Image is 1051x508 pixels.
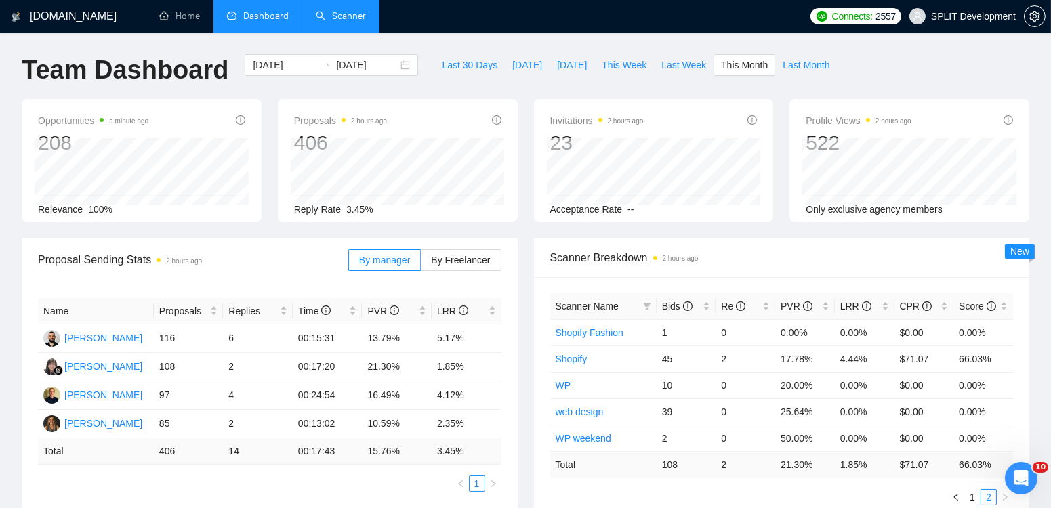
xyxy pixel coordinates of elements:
span: 100% [88,204,112,215]
td: 0 [716,372,775,398]
span: LRR [840,301,871,312]
button: right [997,489,1013,505]
span: filter [643,302,651,310]
td: 00:15:31 [293,324,363,353]
a: WP weekend [556,433,611,444]
span: 3.45% [346,204,373,215]
h1: Team Dashboard [22,54,228,86]
td: 0.00% [953,425,1013,451]
span: Only exclusive agency members [806,204,943,215]
span: info-circle [236,115,245,125]
a: WP [556,380,571,391]
td: 3.45 % [432,438,501,465]
span: Score [959,301,995,312]
button: [DATE] [505,54,550,76]
a: setting [1024,11,1046,22]
span: info-circle [492,115,501,125]
td: 0.00% [953,319,1013,345]
div: [PERSON_NAME] [64,331,142,345]
span: filter [640,296,654,316]
td: 00:17:43 [293,438,363,465]
a: 1 [470,476,485,491]
span: info-circle [459,305,468,315]
th: Replies [223,298,293,324]
span: info-circle [683,301,693,311]
input: Start date [253,58,314,72]
td: $0.00 [894,425,954,451]
td: 2 [716,451,775,478]
span: Scanner Name [556,301,619,312]
td: 4.12% [432,381,501,410]
span: Proposal Sending Stats [38,251,348,268]
td: 97 [154,381,224,410]
span: Last Week [661,58,706,72]
li: 1 [964,489,981,505]
span: PVR [781,301,812,312]
img: gigradar-bm.png [54,366,63,375]
span: to [320,60,331,70]
td: 00:13:02 [293,410,363,438]
td: 2 [223,410,293,438]
li: Previous Page [453,475,469,492]
td: Total [38,438,154,465]
span: This Month [721,58,768,72]
td: 16.49% [362,381,432,410]
time: 2 hours ago [663,255,699,262]
button: left [453,475,469,492]
span: LRR [437,305,468,316]
span: PVR [367,305,399,316]
span: [DATE] [512,58,542,72]
td: 116 [154,324,224,353]
time: 2 hours ago [875,117,911,125]
td: 66.03 % [953,451,1013,478]
button: Last Week [654,54,714,76]
td: 13.79% [362,324,432,353]
button: setting [1024,5,1046,27]
span: left [952,493,960,501]
td: 2 [223,353,293,381]
td: $0.00 [894,398,954,425]
time: 2 hours ago [166,257,202,265]
div: [PERSON_NAME] [64,359,142,374]
span: [DATE] [557,58,587,72]
td: 108 [657,451,716,478]
span: Re [721,301,745,312]
iframe: Intercom live chat [1005,462,1037,494]
span: info-circle [862,301,871,311]
a: Shopify [556,354,588,364]
li: Next Page [485,475,501,492]
td: $0.00 [894,372,954,398]
img: AH [43,387,60,404]
li: Next Page [997,489,1013,505]
td: 4 [223,381,293,410]
td: 0.00% [953,372,1013,398]
td: 0.00% [835,319,894,345]
td: 14 [223,438,293,465]
a: web design [556,406,604,417]
span: swap-right [320,60,331,70]
td: 21.30 % [775,451,835,478]
a: Shopify Fashion [556,327,623,338]
td: 0.00% [835,398,894,425]
td: 66.03% [953,345,1013,372]
span: By Freelancer [431,255,490,266]
td: 85 [154,410,224,438]
td: 0 [716,398,775,425]
img: upwork-logo.png [817,11,827,22]
time: 2 hours ago [608,117,644,125]
td: 2.35% [432,410,501,438]
td: 0.00% [775,319,835,345]
div: 522 [806,130,911,156]
td: 0.00% [835,372,894,398]
span: right [489,480,497,488]
td: 2 [716,345,775,372]
span: Proposals [294,112,387,129]
td: 108 [154,353,224,381]
span: info-circle [922,301,932,311]
button: Last 30 Days [434,54,505,76]
span: info-circle [390,305,399,315]
button: This Week [594,54,654,76]
td: 17.78% [775,345,835,372]
td: 4.44% [835,345,894,372]
li: Previous Page [948,489,964,505]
